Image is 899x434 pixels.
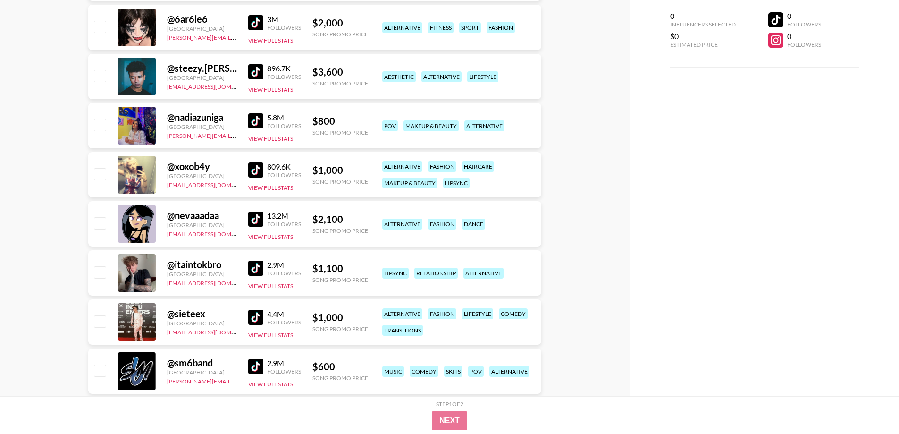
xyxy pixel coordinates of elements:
[248,162,263,178] img: TikTok
[670,41,736,48] div: Estimated Price
[267,368,301,375] div: Followers
[382,120,398,131] div: pov
[248,15,263,30] img: TikTok
[267,221,301,228] div: Followers
[167,179,262,188] a: [EMAIL_ADDRESS][DOMAIN_NAME]
[267,24,301,31] div: Followers
[428,219,456,230] div: fashion
[267,211,301,221] div: 13.2M
[462,219,485,230] div: dance
[432,411,467,430] button: Next
[312,17,368,29] div: $ 2,000
[267,260,301,270] div: 2.9M
[462,308,493,319] div: lifestyle
[382,366,404,377] div: music
[167,32,307,41] a: [PERSON_NAME][EMAIL_ADDRESS][DOMAIN_NAME]
[267,270,301,277] div: Followers
[267,309,301,319] div: 4.4M
[167,357,237,369] div: @ sm6band
[167,320,237,327] div: [GEOGRAPHIC_DATA]
[248,135,293,142] button: View Full Stats
[670,11,736,21] div: 0
[670,32,736,41] div: $0
[312,276,368,283] div: Song Promo Price
[787,11,821,21] div: 0
[167,81,262,90] a: [EMAIL_ADDRESS][DOMAIN_NAME]
[428,22,454,33] div: fitness
[267,162,301,171] div: 809.6K
[487,22,515,33] div: fashion
[312,66,368,78] div: $ 3,600
[167,74,237,81] div: [GEOGRAPHIC_DATA]
[267,319,301,326] div: Followers
[312,115,368,127] div: $ 800
[167,111,237,123] div: @ nadiazuniga
[670,21,736,28] div: Influencers Selected
[167,62,237,74] div: @ steezy.[PERSON_NAME]
[267,64,301,73] div: 896.7K
[267,358,301,368] div: 2.9M
[248,233,293,240] button: View Full Stats
[464,120,504,131] div: alternative
[444,366,462,377] div: skits
[167,376,307,385] a: [PERSON_NAME][EMAIL_ADDRESS][DOMAIN_NAME]
[428,161,456,172] div: fashion
[248,37,293,44] button: View Full Stats
[167,172,237,179] div: [GEOGRAPHIC_DATA]
[167,13,237,25] div: @ 6ar6ie6
[312,312,368,323] div: $ 1,000
[382,71,416,82] div: aesthetic
[167,369,237,376] div: [GEOGRAPHIC_DATA]
[167,278,262,287] a: [EMAIL_ADDRESS][DOMAIN_NAME]
[428,308,456,319] div: fashion
[267,122,301,129] div: Followers
[167,308,237,320] div: @ sieteex
[414,268,458,279] div: relationship
[248,332,293,339] button: View Full Stats
[167,123,237,130] div: [GEOGRAPHIC_DATA]
[787,21,821,28] div: Followers
[312,178,368,185] div: Song Promo Price
[167,271,237,278] div: [GEOGRAPHIC_DATA]
[410,366,438,377] div: comedy
[382,325,423,336] div: transitions
[462,161,494,172] div: haircare
[267,113,301,122] div: 5.8M
[167,130,307,139] a: [PERSON_NAME][EMAIL_ADDRESS][DOMAIN_NAME]
[468,366,484,377] div: pov
[499,308,528,319] div: comedy
[248,310,263,325] img: TikTok
[382,268,409,279] div: lipsync
[312,80,368,87] div: Song Promo Price
[312,361,368,373] div: $ 600
[421,71,462,82] div: alternative
[248,212,263,227] img: TikTok
[467,71,498,82] div: lifestyle
[443,178,470,188] div: lipsync
[312,325,368,332] div: Song Promo Price
[403,120,459,131] div: makeup & beauty
[167,229,262,238] a: [EMAIL_ADDRESS][DOMAIN_NAME]
[382,219,422,230] div: alternative
[248,261,263,276] img: TikTok
[489,366,529,377] div: alternative
[463,268,504,279] div: alternative
[459,22,481,33] div: sport
[312,374,368,382] div: Song Promo Price
[267,15,301,24] div: 3M
[267,73,301,80] div: Followers
[312,213,368,225] div: $ 2,100
[167,327,262,336] a: [EMAIL_ADDRESS][DOMAIN_NAME]
[248,64,263,79] img: TikTok
[382,308,422,319] div: alternative
[167,221,237,229] div: [GEOGRAPHIC_DATA]
[382,22,422,33] div: alternative
[167,25,237,32] div: [GEOGRAPHIC_DATA]
[248,359,263,374] img: TikTok
[167,259,237,271] div: @ itaintokbro
[248,282,293,289] button: View Full Stats
[167,161,237,172] div: @ xoxob4y
[167,210,237,221] div: @ nevaaadaa
[382,161,422,172] div: alternative
[312,31,368,38] div: Song Promo Price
